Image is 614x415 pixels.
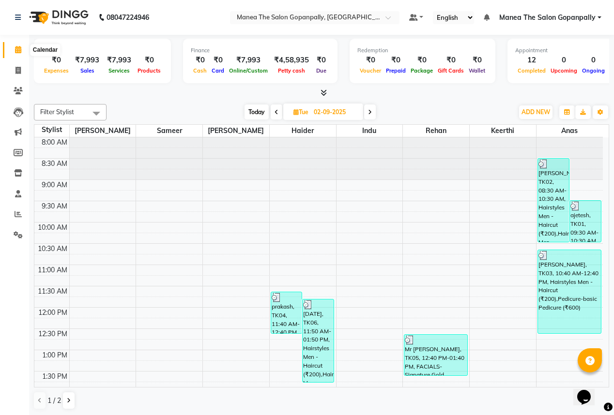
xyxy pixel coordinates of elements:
[70,125,136,137] span: [PERSON_NAME]
[270,125,336,137] span: Haider
[522,108,550,116] span: ADD NEW
[357,46,488,55] div: Redemption
[40,350,69,360] div: 1:00 PM
[31,44,60,56] div: Calendar
[136,125,202,137] span: sameer
[515,67,548,74] span: Completed
[106,67,132,74] span: Services
[580,67,607,74] span: Ongoing
[42,55,71,66] div: ₹0
[403,125,469,137] span: rehan
[271,292,302,333] div: prakash, TK04, 11:40 AM-12:40 PM, Hairstyles Men -[PERSON_NAME] Trim / Styling (₹120)
[515,55,548,66] div: 12
[537,125,603,137] span: anas
[314,67,329,74] span: Due
[40,159,69,169] div: 8:30 AM
[40,201,69,211] div: 9:30 AM
[227,67,270,74] span: Online/Custom
[303,299,334,382] div: [DATE], TK06, 11:50 AM-01:50 PM, Hairstyles Men - Haircut (₹200),Hairstyles Men -[PERSON_NAME] Tr...
[78,67,97,74] span: Sales
[36,244,69,254] div: 10:30 AM
[580,55,607,66] div: 0
[313,55,330,66] div: ₹0
[404,335,467,375] div: Mr [PERSON_NAME], TK05, 12:40 PM-01:40 PM, FACIALS-Signature Gold (₹2000)
[36,265,69,275] div: 11:00 AM
[470,125,536,137] span: keerthi
[519,105,553,119] button: ADD NEW
[40,371,69,382] div: 1:30 PM
[107,4,149,31] b: 08047224946
[245,104,269,119] span: Today
[36,308,69,318] div: 12:00 PM
[36,286,69,296] div: 11:30 AM
[499,13,596,23] span: Manea The Salon Gopanpally
[435,67,466,74] span: Gift Cards
[135,67,163,74] span: Products
[570,201,601,242] div: ajetesh, TK01, 09:30 AM-10:30 AM, Hairstyles Men - Haircut (₹200)
[408,55,435,66] div: ₹0
[135,55,163,66] div: ₹0
[36,222,69,233] div: 10:00 AM
[203,125,269,137] span: [PERSON_NAME]
[191,46,330,55] div: Finance
[209,55,227,66] div: ₹0
[548,55,580,66] div: 0
[40,108,74,116] span: Filter Stylist
[435,55,466,66] div: ₹0
[42,46,163,55] div: Total
[291,108,311,116] span: Tue
[71,55,103,66] div: ₹7,993
[466,55,488,66] div: ₹0
[40,137,69,148] div: 8:00 AM
[47,396,61,406] span: 1 / 2
[337,125,403,137] span: indu
[384,67,408,74] span: Prepaid
[270,55,313,66] div: ₹4,58,935
[36,329,69,339] div: 12:30 PM
[548,67,580,74] span: Upcoming
[357,67,384,74] span: Voucher
[311,105,359,119] input: 2025-09-02
[227,55,270,66] div: ₹7,993
[573,376,604,405] iframe: chat widget
[34,125,69,135] div: Stylist
[191,67,209,74] span: Cash
[103,55,135,66] div: ₹7,993
[25,4,91,31] img: logo
[191,55,209,66] div: ₹0
[538,159,569,242] div: [PERSON_NAME], TK02, 08:30 AM-10:30 AM, Hairstyles Men - Haircut (₹200),Hairstyles Men -[PERSON_N...
[276,67,307,74] span: Petty cash
[408,67,435,74] span: Package
[42,67,71,74] span: Expenses
[466,67,488,74] span: Wallet
[357,55,384,66] div: ₹0
[40,180,69,190] div: 9:00 AM
[209,67,227,74] span: Card
[538,250,601,333] div: [PERSON_NAME], TK03, 10:40 AM-12:40 PM, Hairstyles Men - Haircut (₹200),Pedicure-basic Pedicure (...
[384,55,408,66] div: ₹0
